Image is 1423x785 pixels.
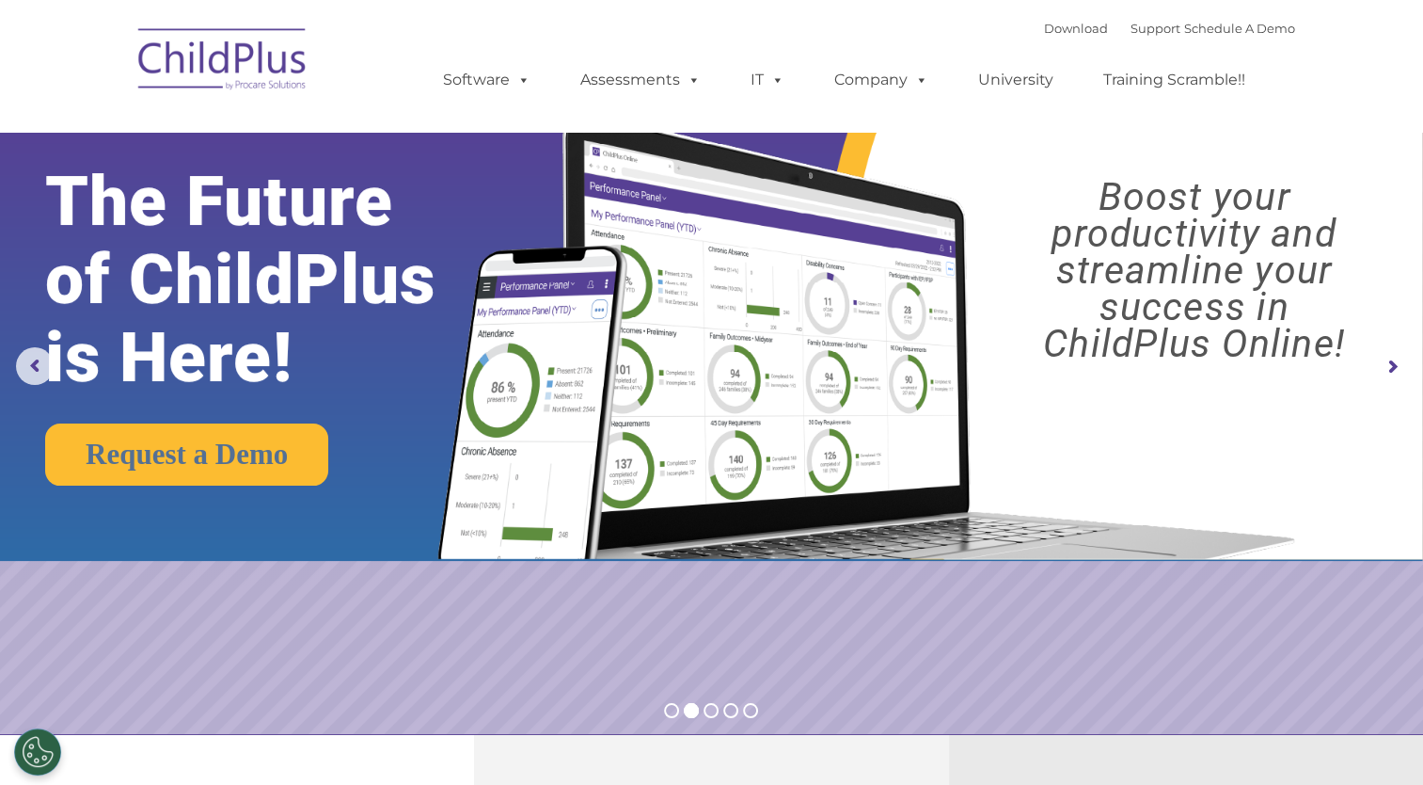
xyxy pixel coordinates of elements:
a: Software [424,61,549,99]
rs-layer: The Future of ChildPlus is Here! [45,163,499,397]
a: Training Scramble!! [1084,61,1264,99]
a: IT [732,61,803,99]
a: Request a Demo [45,424,328,486]
img: ChildPlus by Procare Solutions [129,15,317,109]
a: Schedule A Demo [1184,21,1295,36]
a: University [959,61,1072,99]
a: Company [815,61,947,99]
a: Assessments [561,61,719,99]
font: | [1044,21,1295,36]
span: Last name [261,124,319,138]
rs-layer: Boost your productivity and streamline your success in ChildPlus Online! [983,179,1405,362]
a: Support [1130,21,1180,36]
a: Download [1044,21,1108,36]
span: Phone number [261,201,341,216]
button: Cookies Settings [14,729,61,776]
